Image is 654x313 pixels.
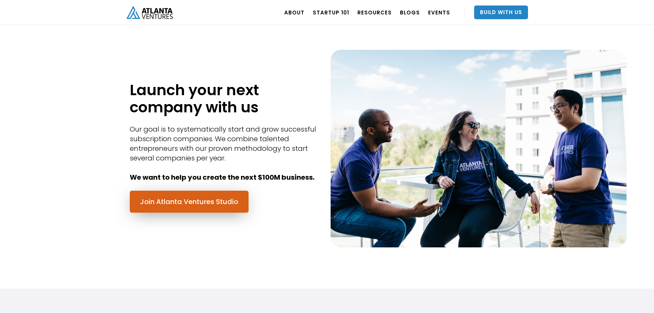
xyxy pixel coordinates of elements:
a: ABOUT [284,3,305,22]
a: EVENTS [428,3,450,22]
img: Atlanta Ventures Team [331,50,627,247]
a: RESOURCES [357,3,392,22]
strong: We want to help you create the next $100M business. [130,172,314,182]
a: Join Atlanta Ventures Studio [130,191,249,213]
div: Our goal is to systematically start and grow successful subscription companies. We combine talent... [130,124,320,182]
a: Build With Us [474,5,528,19]
a: Startup 101 [313,3,349,22]
h1: Launch your next company with us [130,81,320,116]
a: BLOGS [400,3,420,22]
